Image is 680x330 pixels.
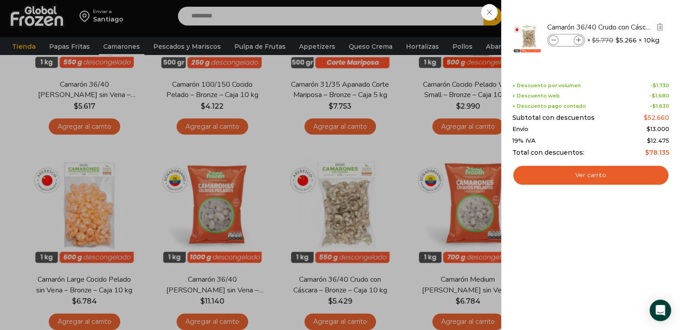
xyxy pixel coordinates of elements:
span: $ [592,36,596,44]
span: $ [653,82,656,89]
span: $ [647,137,651,144]
span: Total con descuentos: [512,149,584,157]
span: + Descuento por volumen [512,83,581,89]
span: $ [616,36,620,45]
span: - [650,93,669,99]
input: Product quantity [559,35,573,45]
div: Open Intercom Messenger [650,300,671,321]
span: - [650,103,669,109]
span: $ [644,114,648,122]
bdi: 1.730 [653,82,669,89]
span: $ [652,93,655,99]
span: $ [652,103,656,109]
bdi: 52.660 [644,114,669,122]
bdi: 1.630 [652,103,669,109]
span: $ [645,148,649,157]
span: 19% IVA [512,137,536,144]
bdi: 13.000 [646,125,669,132]
span: 12.475 [647,137,669,144]
a: Eliminar Camarón 36/40 Crudo con Cáscara - Bronze - Caja 10 kg del carrito [655,22,665,33]
bdi: 5.266 [616,36,637,45]
a: Camarón 36/40 Crudo con Cáscara - Bronze - Caja 10 kg [547,22,654,32]
bdi: 1.680 [652,93,669,99]
bdi: 5.770 [592,36,613,44]
span: + Descuento web [512,93,560,99]
span: × × 10kg [587,34,659,47]
span: $ [646,125,650,132]
a: Ver carrito [512,165,669,186]
bdi: 78.135 [645,148,669,157]
span: Subtotal con descuentos [512,114,595,122]
span: + Descuento pago contado [512,103,586,109]
span: - [650,83,669,89]
img: Eliminar Camarón 36/40 Crudo con Cáscara - Bronze - Caja 10 kg del carrito [656,23,664,31]
span: Envío [512,126,528,133]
